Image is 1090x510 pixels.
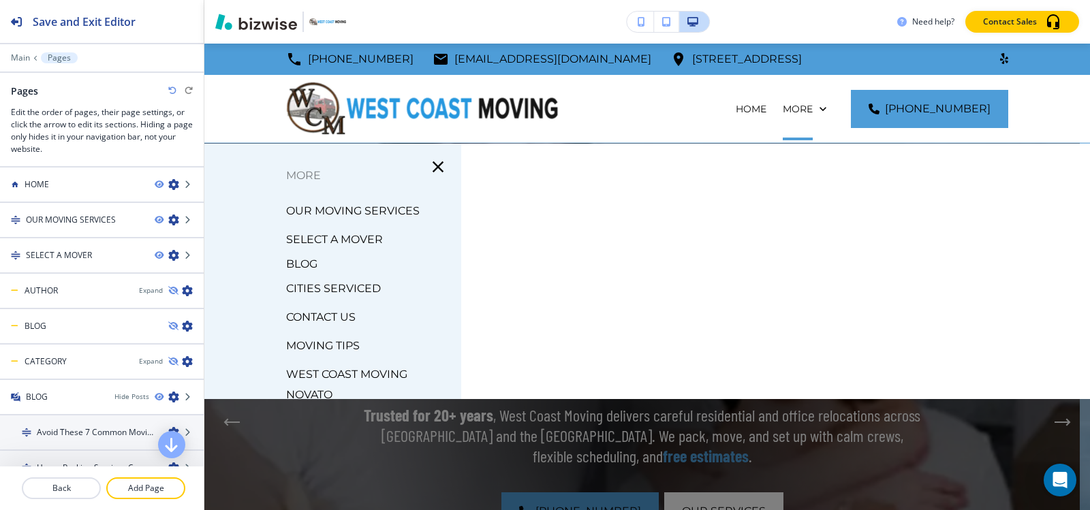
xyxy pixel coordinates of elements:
[106,477,185,499] button: Add Page
[25,285,58,297] h4: AUTHOR
[11,215,20,225] img: Drag
[11,84,38,98] h2: Pages
[912,16,954,28] h3: Need help?
[11,53,30,63] button: Main
[26,249,92,261] h4: SELECT A MOVER
[33,14,136,30] h2: Save and Exit Editor
[25,355,67,368] h4: CATEGORY
[26,214,116,226] h4: OUR MOVING SERVICES
[286,364,450,405] p: WEST COAST MOVING NOVATO
[204,165,461,186] p: More
[108,482,184,494] p: Add Page
[286,254,317,274] p: BLOG
[41,52,78,63] button: Pages
[692,49,802,69] p: [STREET_ADDRESS]
[22,463,31,473] img: Drag
[454,49,651,69] p: [EMAIL_ADDRESS][DOMAIN_NAME]
[215,14,297,30] img: Bizwise Logo
[37,462,157,474] h4: How a Packing Services Company [GEOGRAPHIC_DATA][PERSON_NAME] Simplifies Stressful Moves
[11,251,20,260] img: Drag
[25,178,49,191] h4: HOME
[885,101,991,117] span: [PHONE_NUMBER]
[286,307,356,328] p: CONTACT US
[37,426,157,439] h4: Avoid These 7 Common Moving Mistakes
[1044,464,1076,496] div: Open Intercom Messenger
[25,320,46,332] h4: BLOG
[11,106,193,155] h3: Edit the order of pages, their page settings, or click the arrow to edit its sections. Hiding a p...
[736,102,766,116] p: HOME
[965,11,1079,33] button: Contact Sales
[22,477,101,499] button: Back
[11,392,20,402] img: Blog
[783,102,813,116] p: More
[286,201,420,221] p: OUR MOVING SERVICES
[983,16,1037,28] p: Contact Sales
[139,356,163,366] button: Expand
[286,80,559,137] img: West Coast Moving Company
[22,428,31,437] img: Drag
[309,18,346,26] img: Your Logo
[308,49,414,69] p: [PHONE_NUMBER]
[139,285,163,296] button: Expand
[26,391,48,403] h4: BLOG
[48,53,71,63] p: Pages
[286,336,360,356] p: MOVING TIPS
[23,482,99,494] p: Back
[286,278,381,299] p: CITIES SERVICED
[114,392,149,402] button: Hide Posts
[286,229,383,250] p: SELECT A MOVER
